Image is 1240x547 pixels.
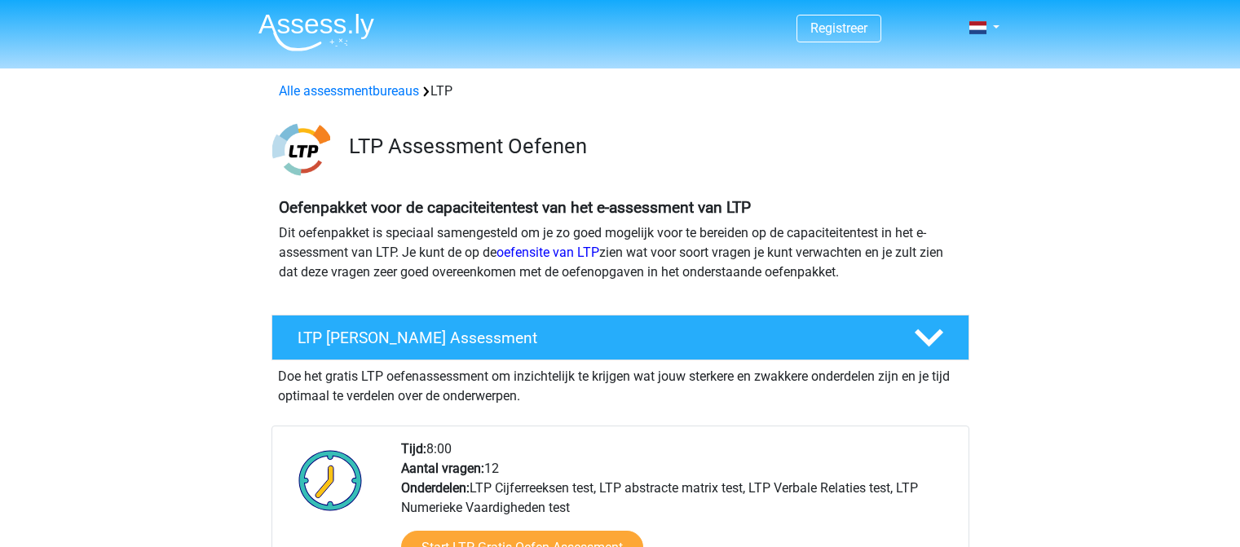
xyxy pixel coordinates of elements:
[401,480,470,496] b: Onderdelen:
[271,360,969,406] div: Doe het gratis LTP oefenassessment om inzichtelijk te krijgen wat jouw sterkere en zwakkere onder...
[496,245,599,260] a: oefensite van LTP
[272,121,330,179] img: ltp.png
[289,439,372,521] img: Klok
[401,461,484,476] b: Aantal vragen:
[298,329,888,347] h4: LTP [PERSON_NAME] Assessment
[810,20,867,36] a: Registreer
[279,223,962,282] p: Dit oefenpakket is speciaal samengesteld om je zo goed mogelijk voor te bereiden op de capaciteit...
[272,82,969,101] div: LTP
[401,441,426,457] b: Tijd:
[279,198,751,217] b: Oefenpakket voor de capaciteitentest van het e-assessment van LTP
[279,83,419,99] a: Alle assessmentbureaus
[349,134,956,159] h3: LTP Assessment Oefenen
[258,13,374,51] img: Assessly
[265,315,976,360] a: LTP [PERSON_NAME] Assessment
